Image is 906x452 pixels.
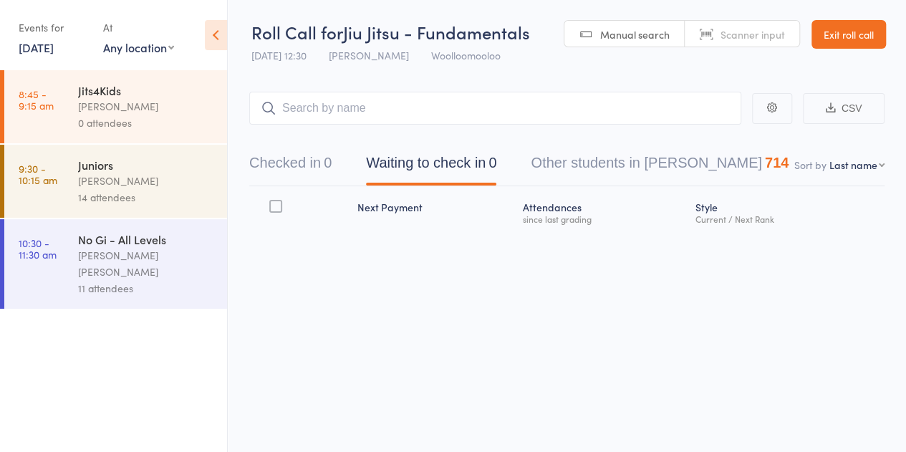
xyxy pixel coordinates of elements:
a: 8:45 -9:15 amJits4Kids[PERSON_NAME]0 attendees [4,70,227,143]
button: Other students in [PERSON_NAME]714 [531,148,789,186]
div: Events for [19,16,89,39]
div: Atten­dances [516,193,690,231]
a: [DATE] [19,39,54,55]
div: 0 attendees [78,115,215,131]
label: Sort by [794,158,827,172]
div: 0 [488,155,496,170]
span: Jiu Jitsu - Fundamentals [343,20,530,44]
div: 0 [324,155,332,170]
div: No Gi - All Levels [78,231,215,247]
span: Manual search [600,27,670,42]
span: [PERSON_NAME] [329,48,409,62]
button: Checked in0 [249,148,332,186]
button: Waiting to check in0 [366,148,496,186]
time: 8:45 - 9:15 am [19,88,54,111]
div: 714 [765,155,789,170]
span: [DATE] 12:30 [251,48,307,62]
div: Style [690,193,885,231]
button: CSV [803,93,885,124]
a: Exit roll call [811,20,886,49]
div: [PERSON_NAME] [78,173,215,189]
div: Next Payment [351,193,516,231]
span: Scanner input [721,27,785,42]
time: 10:30 - 11:30 am [19,237,57,260]
div: At [103,16,174,39]
div: Last name [829,158,877,172]
div: 14 attendees [78,189,215,206]
a: 9:30 -10:15 amJuniors[PERSON_NAME]14 attendees [4,145,227,218]
div: 11 attendees [78,280,215,297]
div: since last grading [522,214,684,223]
span: Roll Call for [251,20,343,44]
div: Current / Next Rank [695,214,879,223]
div: Any location [103,39,174,55]
span: Woolloomooloo [431,48,501,62]
div: [PERSON_NAME] [78,98,215,115]
div: [PERSON_NAME] [PERSON_NAME] [78,247,215,280]
a: 10:30 -11:30 amNo Gi - All Levels[PERSON_NAME] [PERSON_NAME]11 attendees [4,219,227,309]
input: Search by name [249,92,741,125]
div: Juniors [78,157,215,173]
div: Jits4Kids [78,82,215,98]
time: 9:30 - 10:15 am [19,163,57,186]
